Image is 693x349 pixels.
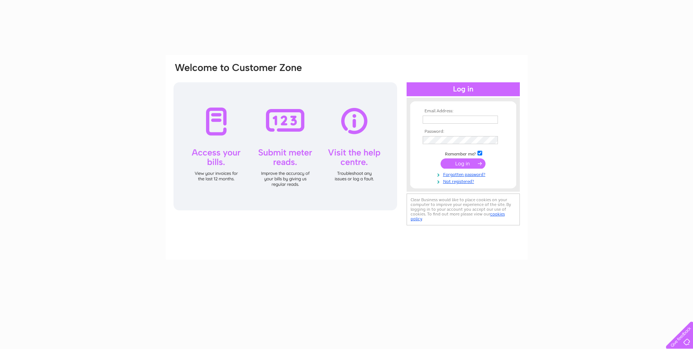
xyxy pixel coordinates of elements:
[423,177,506,184] a: Not registered?
[441,158,486,169] input: Submit
[423,170,506,177] a: Forgotten password?
[421,109,506,114] th: Email Address:
[407,194,520,225] div: Clear Business would like to place cookies on your computer to improve your experience of the sit...
[421,150,506,157] td: Remember me?
[411,211,505,221] a: cookies policy
[421,129,506,134] th: Password:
